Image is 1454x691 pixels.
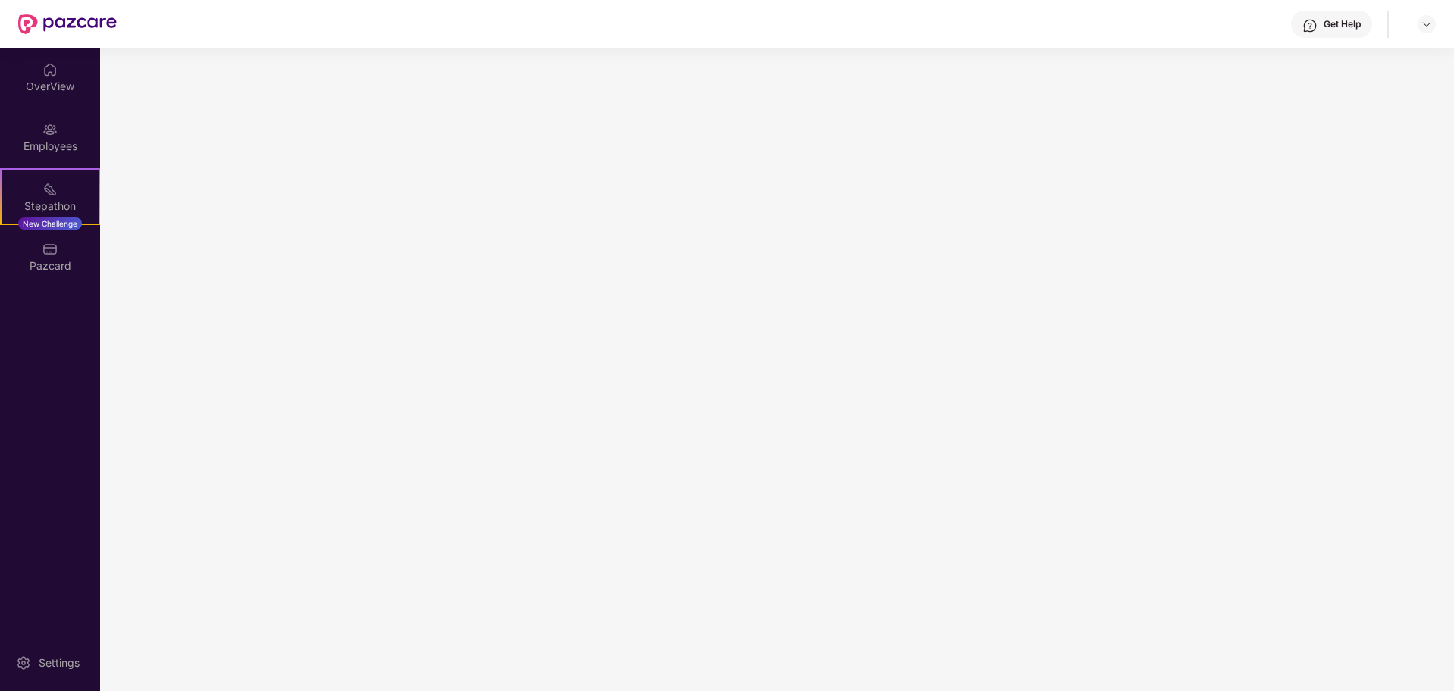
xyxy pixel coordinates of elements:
img: svg+xml;base64,PHN2ZyB4bWxucz0iaHR0cDovL3d3dy53My5vcmcvMjAwMC9zdmciIHdpZHRoPSIyMSIgaGVpZ2h0PSIyMC... [42,182,58,197]
div: Get Help [1324,18,1361,30]
img: svg+xml;base64,PHN2ZyBpZD0iUGF6Y2FyZCIgeG1sbnM9Imh0dHA6Ly93d3cudzMub3JnLzIwMDAvc3ZnIiB3aWR0aD0iMj... [42,242,58,257]
img: svg+xml;base64,PHN2ZyBpZD0iSGVscC0zMngzMiIgeG1sbnM9Imh0dHA6Ly93d3cudzMub3JnLzIwMDAvc3ZnIiB3aWR0aD... [1302,18,1318,33]
div: Settings [34,655,84,671]
img: svg+xml;base64,PHN2ZyBpZD0iRHJvcGRvd24tMzJ4MzIiIHhtbG5zPSJodHRwOi8vd3d3LnczLm9yZy8yMDAwL3N2ZyIgd2... [1421,18,1433,30]
img: New Pazcare Logo [18,14,117,34]
img: svg+xml;base64,PHN2ZyBpZD0iU2V0dGluZy0yMHgyMCIgeG1sbnM9Imh0dHA6Ly93d3cudzMub3JnLzIwMDAvc3ZnIiB3aW... [16,655,31,671]
img: svg+xml;base64,PHN2ZyBpZD0iSG9tZSIgeG1sbnM9Imh0dHA6Ly93d3cudzMub3JnLzIwMDAvc3ZnIiB3aWR0aD0iMjAiIG... [42,62,58,77]
img: svg+xml;base64,PHN2ZyBpZD0iRW1wbG95ZWVzIiB4bWxucz0iaHR0cDovL3d3dy53My5vcmcvMjAwMC9zdmciIHdpZHRoPS... [42,122,58,137]
div: New Challenge [18,217,82,230]
div: Stepathon [2,199,99,214]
